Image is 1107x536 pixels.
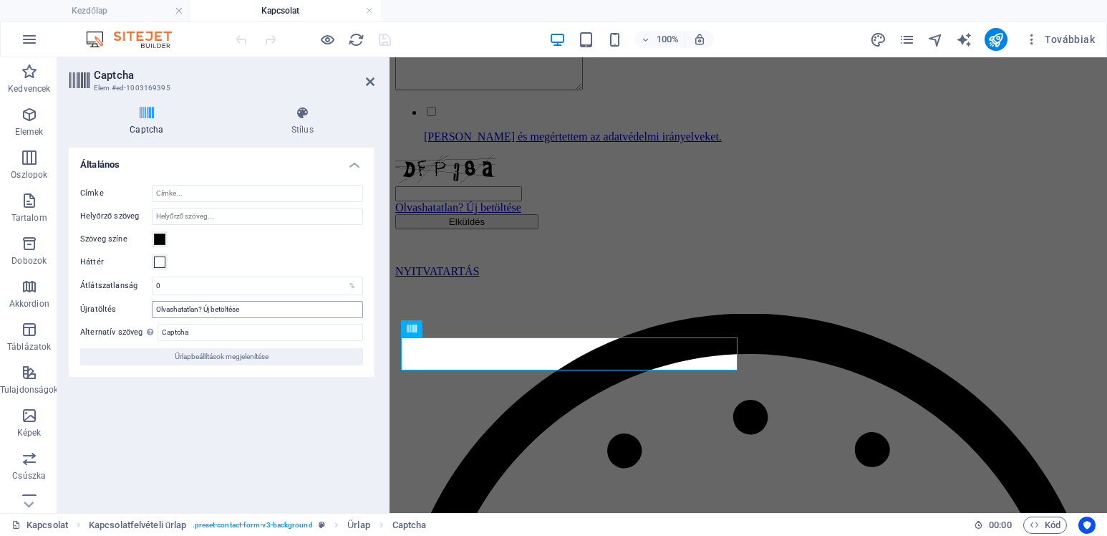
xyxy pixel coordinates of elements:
p: Dobozok [11,255,47,267]
p: Akkordion [9,298,49,310]
label: Átlátszatlanság [80,282,152,289]
button: text_generator [956,31,973,48]
i: Weboldal újratöltése [348,32,364,48]
span: Kód [1030,517,1060,534]
button: Továbbiak [1019,28,1101,51]
span: Kattintson a kijelöléshez. Dupla kattintás az szerkesztéshez [347,517,370,534]
button: Kód [1023,517,1067,534]
button: navigator [927,31,944,48]
input: Címke... [152,185,363,202]
p: Kedvencek [8,83,50,95]
span: Kattintson a kijelöléshez. Dupla kattintás az szerkesztéshez [392,517,427,534]
span: Továbbiak [1025,32,1095,47]
p: Oszlopok [11,169,47,181]
input: Helyőrző szöveg... [158,324,363,341]
nav: breadcrumb [89,517,427,534]
button: 100% [634,31,685,48]
i: Navigátor [927,32,944,48]
p: Elemek [15,126,44,138]
h4: Stílus [231,106,374,136]
i: Ez az elem egy testreszabható előre beállítás [319,521,325,529]
label: Szöveg színe [80,231,152,248]
button: design [870,31,887,48]
button: reload [347,31,364,48]
label: Újratöltés [80,301,152,318]
i: Tervezés (Ctrl+Alt+Y) [870,32,886,48]
i: Oldalak (Ctrl+Alt+S) [899,32,915,48]
h6: Munkamenet idő [974,517,1012,534]
span: Kattintson a kijelöléshez. Dupla kattintás az szerkesztéshez [89,517,186,534]
p: Képek [17,427,42,439]
h2: Captcha [94,69,374,82]
button: Usercentrics [1078,517,1096,534]
span: . preset-contact-form-v3-background [193,517,313,534]
i: Átméretezés esetén automatikusan beállítja a nagyítási szintet a választott eszköznek megfelelően. [693,33,706,46]
h3: Elem #ed-1003169395 [94,82,346,95]
p: Táblázatok [7,341,51,353]
div: % [342,277,362,295]
label: Helyőrző szöveg [80,208,152,225]
h4: Kapcsolat [190,3,381,19]
a: Kattintson a kijelölés megszüntetéséhez. Dupla kattintás az oldalak megnyitásához [11,517,68,534]
i: AI Writer [956,32,972,48]
img: Editor Logo [82,31,190,48]
button: Űrlapbeállítások megjelenítése [80,348,363,365]
input: Újratöltési szöveg... [152,301,363,318]
button: pages [899,31,916,48]
label: Címke [80,185,152,202]
h6: 100% [656,31,679,48]
span: Űrlapbeállítások megjelenítése [175,348,269,365]
span: 00 00 [989,517,1011,534]
h4: Általános [69,148,374,173]
label: Háttér [80,254,152,271]
p: Csúszka [12,470,46,482]
i: Közzététel [987,32,1004,48]
span: : [999,520,1001,530]
input: Helyőrző szöveg... [152,208,363,225]
p: Tartalom [11,212,47,224]
button: publish [985,28,1007,51]
h4: Captcha [69,106,231,136]
label: Alternatív szöveg [80,324,158,341]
